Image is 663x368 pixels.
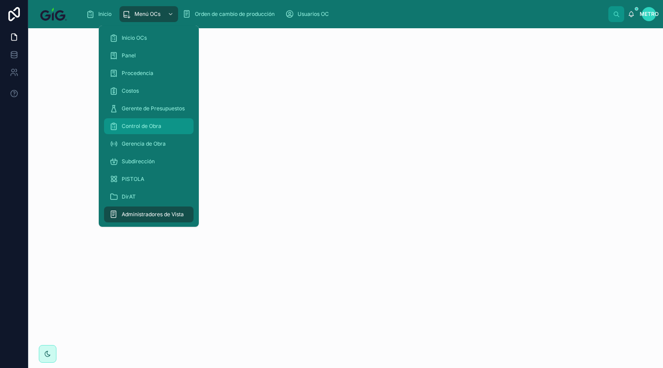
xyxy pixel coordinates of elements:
font: Gerencia de Obra [122,140,166,147]
a: Gerente de Presupuestos [104,101,194,116]
font: Subdirección [122,158,155,165]
a: DirAT [104,189,194,205]
font: Procedencia [122,70,153,76]
a: Menú OCs [119,6,178,22]
a: Subdirección [104,154,194,169]
a: Usuarios OC [283,6,335,22]
font: Inicio OCs [122,34,147,41]
font: Usuarios OC [298,11,329,17]
font: DirAT [122,193,136,200]
a: Control de Obra [104,118,194,134]
font: METRO [640,11,659,17]
a: Orden de cambio de producción [180,6,281,22]
font: PISTOLA [122,176,144,182]
img: Logotipo de la aplicación [35,7,72,21]
font: Panel [122,52,136,59]
a: Procedencia [104,65,194,81]
font: Gerente de Presupuestos [122,105,185,112]
font: Control de Obra [122,123,161,129]
font: Inicio [98,11,112,17]
a: Inicio [83,6,118,22]
font: Administradores de Vista [122,211,184,218]
a: Panel [104,48,194,64]
a: Costos [104,83,194,99]
div: contenido desplazable [79,4,608,24]
font: Orden de cambio de producción [195,11,275,17]
a: PISTOLA [104,171,194,187]
a: Administradores de Vista [104,207,194,222]
font: Menú OCs [134,11,160,17]
font: Costos [122,87,139,94]
a: Gerencia de Obra [104,136,194,152]
a: Inicio OCs [104,30,194,46]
